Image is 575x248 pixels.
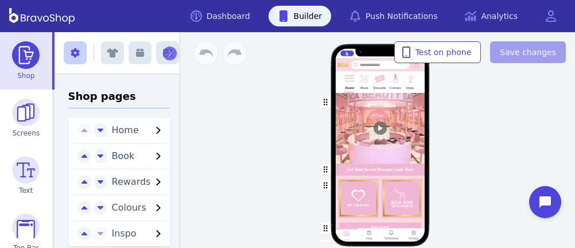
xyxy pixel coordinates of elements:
div: Rewards [374,86,386,90]
div: Home [345,86,354,90]
div: Colours [390,86,401,90]
button: Get Your Secret Discount Code Here [335,164,425,176]
span: Shop [17,71,34,80]
h3: Shop pages [68,88,170,108]
div: Inspo [406,86,414,90]
span: Save changes [500,46,556,58]
button: Colours [107,201,170,215]
div: Notifations [384,237,398,241]
span: Home [112,125,139,135]
span: Book [112,150,135,161]
img: BravoShop [9,8,75,24]
button: Home [107,123,170,137]
span: Rewards [112,176,151,187]
a: Analytics [456,6,527,26]
button: Save changes [490,41,566,63]
div: Home [343,238,349,241]
button: Book [107,149,170,163]
button: PRICELIST [335,221,425,237]
span: Screens [13,129,40,138]
span: Text [19,186,33,195]
a: Builder [269,6,332,26]
a: Dashboard [181,6,259,26]
span: Inspo [112,228,137,239]
button: Rewards [107,175,170,189]
div: Shop [366,237,372,241]
button: Test on phone [394,41,481,63]
a: Push Notifications [340,6,446,26]
span: Colours [112,202,146,213]
div: Book [360,86,368,90]
span: Test on phone [404,46,472,58]
button: Inspo [107,227,170,241]
div: Settings [408,237,418,241]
